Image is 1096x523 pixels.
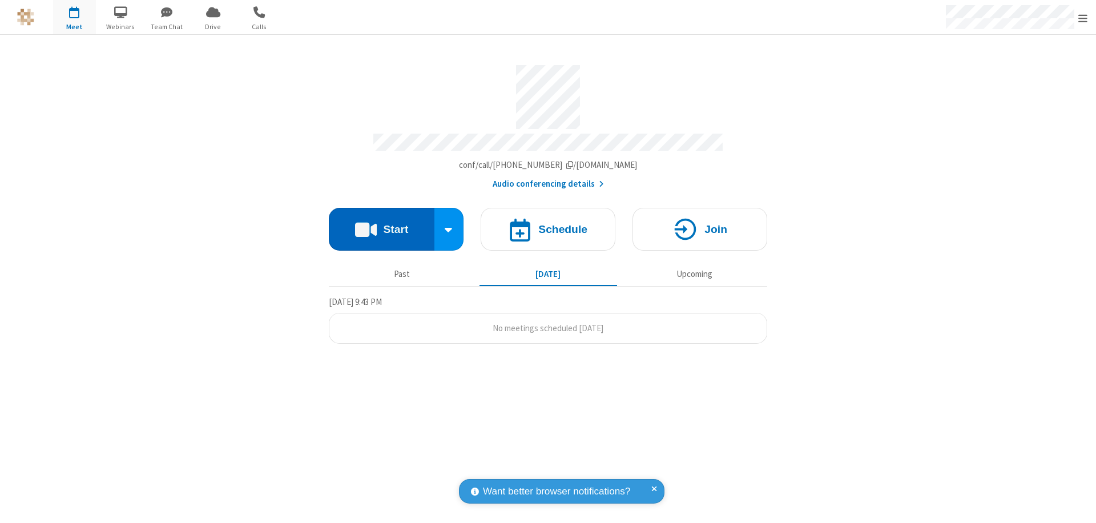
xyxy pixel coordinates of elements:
[383,224,408,235] h4: Start
[626,263,763,285] button: Upcoming
[329,208,434,251] button: Start
[146,22,188,32] span: Team Chat
[333,263,471,285] button: Past
[459,159,638,170] span: Copy my meeting room link
[99,22,142,32] span: Webinars
[192,22,235,32] span: Drive
[483,484,630,499] span: Want better browser notifications?
[17,9,34,26] img: QA Selenium DO NOT DELETE OR CHANGE
[238,22,281,32] span: Calls
[53,22,96,32] span: Meet
[493,178,604,191] button: Audio conferencing details
[434,208,464,251] div: Start conference options
[704,224,727,235] h4: Join
[479,263,617,285] button: [DATE]
[481,208,615,251] button: Schedule
[459,159,638,172] button: Copy my meeting room linkCopy my meeting room link
[538,224,587,235] h4: Schedule
[329,57,767,191] section: Account details
[329,295,767,344] section: Today's Meetings
[632,208,767,251] button: Join
[493,323,603,333] span: No meetings scheduled [DATE]
[329,296,382,307] span: [DATE] 9:43 PM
